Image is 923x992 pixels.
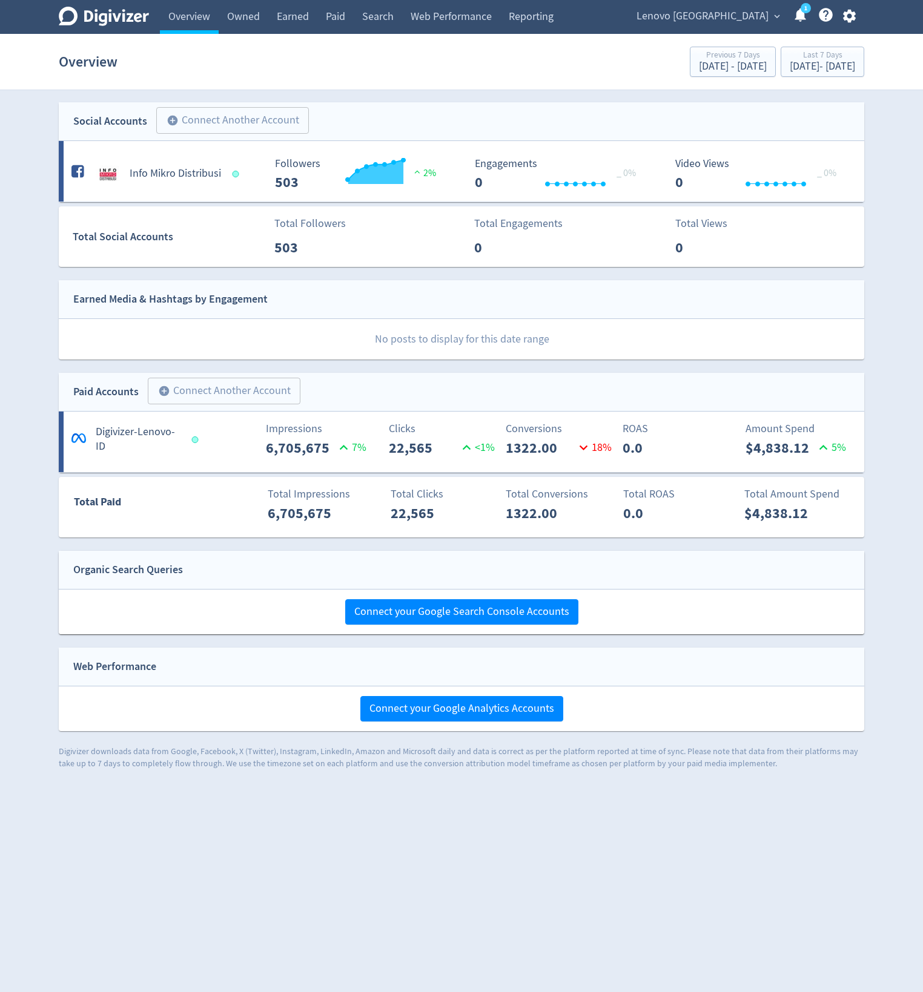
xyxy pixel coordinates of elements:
[360,696,563,721] button: Connect your Google Analytics Accounts
[804,4,807,13] text: 1
[73,383,139,401] div: Paid Accounts
[675,237,745,258] p: 0
[632,7,783,26] button: Lenovo [GEOGRAPHIC_DATA]
[801,3,811,13] a: 1
[675,215,745,232] p: Total Views
[623,502,693,524] p: 0.0
[790,51,855,61] div: Last 7 Days
[73,561,183,579] div: Organic Search Queries
[59,42,117,81] h1: Overview
[699,61,767,72] div: [DATE] - [DATE]
[73,291,268,308] div: Earned Media & Hashtags by Engagement
[411,167,423,176] img: positive-performance.svg
[623,421,732,437] p: ROAS
[147,109,309,134] a: Connect Another Account
[233,171,243,177] span: Data last synced: 17 Sep 2025, 4:01pm (AEST)
[746,421,855,437] p: Amount Spend
[699,51,767,61] div: Previous 7 Days
[266,421,375,437] p: Impressions
[156,107,309,134] button: Connect Another Account
[269,158,451,190] svg: Followers 503
[817,167,836,179] span: _ 0%
[369,703,554,714] span: Connect your Google Analytics Accounts
[268,502,337,524] p: 6,705,675
[744,502,814,524] p: $4,838.12
[345,605,578,619] a: Connect your Google Search Console Accounts
[59,319,864,360] p: No posts to display for this date range
[469,158,650,190] svg: Engagements 0
[158,385,170,397] span: add_circle
[192,436,202,443] span: Data last synced: 18 Sep 2025, 12:01am (AEST)
[73,658,156,675] div: Web Performance
[690,47,776,77] button: Previous 7 Days[DATE] - [DATE]
[815,439,846,456] p: 5 %
[268,486,377,502] p: Total Impressions
[744,486,854,502] p: Total Amount Spend
[623,486,733,502] p: Total ROAS
[96,425,180,454] h5: Digivizer-Lenovo-ID
[389,421,498,437] p: Clicks
[790,61,855,72] div: [DATE] - [DATE]
[781,47,864,77] button: Last 7 Days[DATE]- [DATE]
[772,11,782,22] span: expand_more
[345,599,578,625] button: Connect your Google Search Console Accounts
[391,486,500,502] p: Total Clicks
[96,162,120,186] img: Info Mikro Distribusi undefined
[130,166,221,181] h5: Info Mikro Distribusi
[360,701,563,715] a: Connect your Google Analytics Accounts
[506,437,575,459] p: 1322.00
[506,421,615,437] p: Conversions
[139,379,300,404] a: Connect Another Account
[637,7,769,26] span: Lenovo [GEOGRAPHIC_DATA]
[458,439,495,456] p: <1%
[617,167,636,179] span: _ 0%
[746,437,815,459] p: $4,838.12
[59,141,864,202] a: Info Mikro Distribusi undefinedInfo Mikro Distribusi Followers 503 Followers 503 2% Engagements 0...
[391,502,460,524] p: 22,565
[167,114,179,126] span: add_circle
[59,493,193,516] div: Total Paid
[669,158,851,190] svg: Video Views 0
[474,237,544,258] p: 0
[411,167,436,179] span: 2%
[73,228,266,246] div: Total Social Accounts
[59,412,864,472] a: *Digivizer-Lenovo-IDImpressions6,705,6757%Clicks22,565<1%Conversions1322.0018%ROAS0.0Amount Spend...
[474,215,563,232] p: Total Engagements
[575,439,612,456] p: 18 %
[59,746,864,769] p: Digivizer downloads data from Google, Facebook, X (Twitter), Instagram, LinkedIn, Amazon and Micr...
[274,237,344,258] p: 503
[506,502,575,524] p: 1322.00
[354,606,569,617] span: Connect your Google Search Console Accounts
[266,437,336,459] p: 6,705,675
[623,437,692,459] p: 0.0
[274,215,346,232] p: Total Followers
[148,378,300,404] button: Connect Another Account
[73,113,147,130] div: Social Accounts
[506,486,615,502] p: Total Conversions
[389,437,458,459] p: 22,565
